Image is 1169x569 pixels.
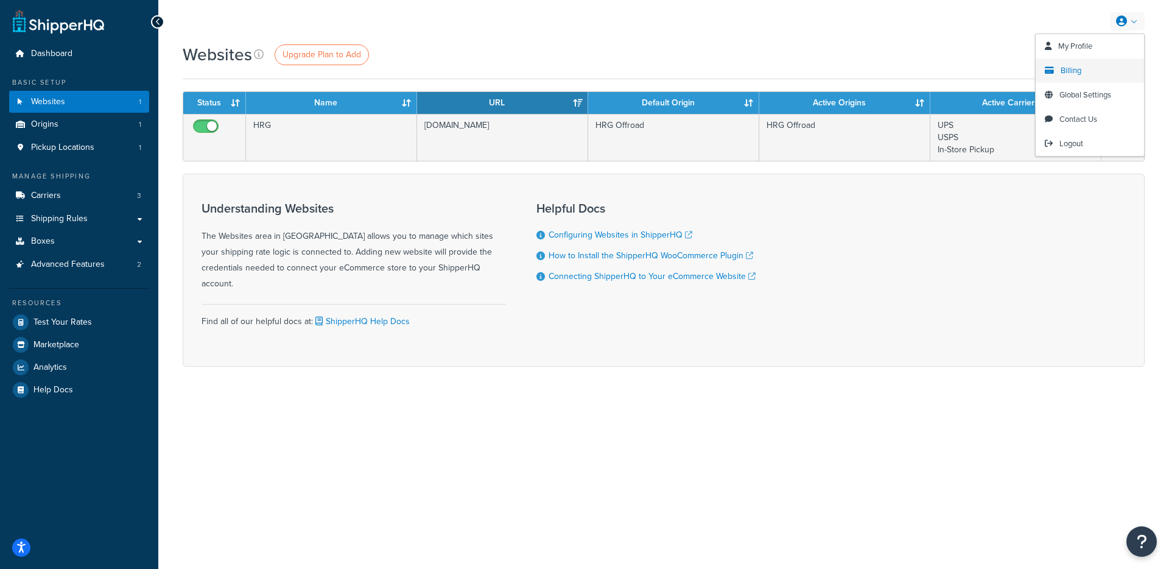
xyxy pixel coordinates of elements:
a: My Profile [1036,34,1144,58]
th: Status: activate to sort column ascending [183,92,246,114]
td: HRG [246,114,417,161]
a: Websites 1 [9,91,149,113]
th: Default Origin: activate to sort column ascending [588,92,759,114]
th: Active Origins: activate to sort column ascending [759,92,930,114]
span: Billing [1061,65,1081,76]
span: Contact Us [1059,113,1097,125]
a: Dashboard [9,43,149,65]
a: Connecting ShipperHQ to Your eCommerce Website [549,270,756,283]
a: Logout [1036,132,1144,156]
span: Carriers [31,191,61,201]
a: How to Install the ShipperHQ WooCommerce Plugin [549,249,753,262]
a: Advanced Features 2 [9,253,149,276]
a: Origins 1 [9,113,149,136]
span: Boxes [31,236,55,247]
span: Dashboard [31,49,72,59]
th: Name: activate to sort column ascending [246,92,417,114]
span: Shipping Rules [31,214,88,224]
a: Help Docs [9,379,149,401]
span: Origins [31,119,58,130]
li: Websites [9,91,149,113]
li: Origins [9,113,149,136]
td: HRG Offroad [588,114,759,161]
a: Test Your Rates [9,311,149,333]
a: Boxes [9,230,149,253]
h3: Understanding Websites [202,202,506,215]
h1: Websites [183,43,252,66]
a: Marketplace [9,334,149,356]
span: 2 [137,260,141,270]
span: Marketplace [33,340,79,350]
span: Help Docs [33,385,73,395]
span: Pickup Locations [31,143,94,153]
th: Active Carriers: activate to sort column ascending [930,92,1101,114]
a: ShipperHQ Home [13,9,104,34]
span: Test Your Rates [33,317,92,328]
div: The Websites area in [GEOGRAPHIC_DATA] allows you to manage which sites your shipping rate logic ... [202,202,506,292]
span: Analytics [33,362,67,373]
div: Find all of our helpful docs at: [202,304,506,330]
a: Carriers 3 [9,185,149,207]
span: 1 [139,97,141,107]
a: ShipperHQ Help Docs [313,315,410,328]
span: My Profile [1058,40,1092,52]
span: Global Settings [1059,89,1111,101]
a: Global Settings [1036,83,1144,107]
a: Pickup Locations 1 [9,136,149,159]
h3: Helpful Docs [536,202,756,215]
a: Contact Us [1036,107,1144,132]
a: Upgrade Plan to Add [275,44,369,65]
a: Shipping Rules [9,208,149,230]
span: Websites [31,97,65,107]
div: Resources [9,298,149,308]
span: Logout [1059,138,1083,149]
div: Basic Setup [9,77,149,88]
li: Pickup Locations [9,136,149,159]
span: 3 [137,191,141,201]
li: Carriers [9,185,149,207]
li: Advanced Features [9,253,149,276]
span: 1 [139,119,141,130]
td: UPS USPS In-Store Pickup [930,114,1101,161]
button: Open Resource Center [1126,526,1157,557]
th: URL: activate to sort column ascending [417,92,588,114]
div: Manage Shipping [9,171,149,182]
td: [DOMAIN_NAME] [417,114,588,161]
span: Advanced Features [31,260,105,270]
span: 1 [139,143,141,153]
a: Billing [1036,58,1144,83]
a: Configuring Websites in ShipperHQ [549,228,692,241]
td: HRG Offroad [759,114,930,161]
span: Upgrade Plan to Add [283,48,361,61]
a: Analytics [9,356,149,378]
